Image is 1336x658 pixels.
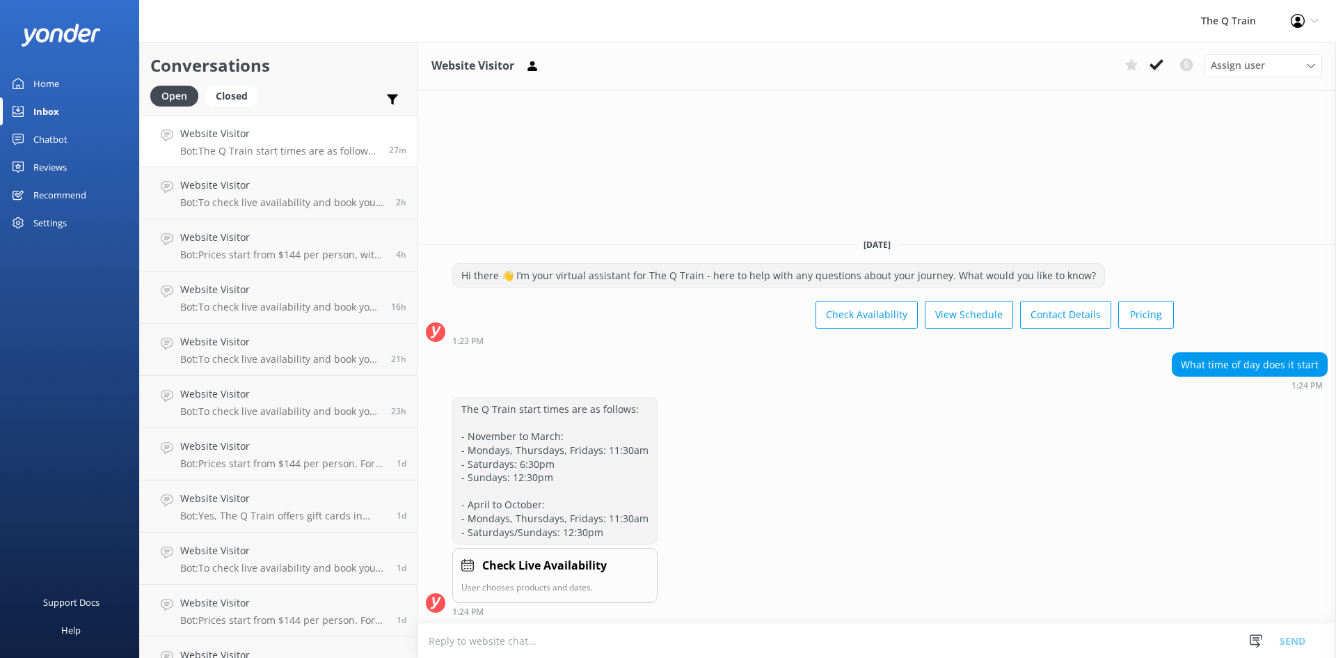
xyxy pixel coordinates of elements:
div: Support Docs [43,588,100,616]
img: yonder-white-logo.png [21,24,101,47]
h4: Website Visitor [180,334,381,350]
h4: Website Visitor [180,178,385,193]
span: Assign user [1211,58,1265,73]
a: Website VisitorBot:To check live availability and book your experience, please click [URL][DOMAIN... [140,533,417,585]
p: Bot: Prices start from $144 per person, with several dining options to choose from. To explore cu... [180,249,385,261]
p: Bot: Prices start from $144 per person. For more details on current pricing and inclusions, pleas... [180,614,386,627]
a: Website VisitorBot:Prices start from $144 per person, with several dining options to choose from.... [140,219,417,272]
span: Oct 06 2025 04:22pm (UTC +11:00) Australia/Sydney [391,353,406,365]
div: The Q Train start times are as follows: - November to March: - Mondays, Thursdays, Fridays: 11:30... [453,398,657,544]
h4: Website Visitor [180,230,385,245]
p: Bot: To check live availability and book your experience, please click [URL][DOMAIN_NAME]. [180,196,385,209]
div: Hi there 👋 I’m your virtual assistant for The Q Train - here to help with any questions about you... [453,264,1104,288]
a: Website VisitorBot:To check live availability and book your experience, please visit [URL][DOMAIN... [140,272,417,324]
span: Oct 06 2025 02:09pm (UTC +11:00) Australia/Sydney [391,405,406,417]
span: Oct 06 2025 10:27am (UTC +11:00) Australia/Sydney [397,562,406,574]
div: Assign User [1204,54,1322,77]
a: Open [150,88,205,103]
span: Oct 06 2025 09:41am (UTC +11:00) Australia/Sydney [397,614,406,626]
a: Website VisitorBot:To check live availability and book your experience, please click [URL][DOMAIN... [140,324,417,376]
button: View Schedule [925,301,1013,329]
a: Website VisitorBot:To check live availability and book your experience, please click [URL][DOMAIN... [140,167,417,219]
span: Oct 07 2025 11:11am (UTC +11:00) Australia/Sydney [396,196,406,208]
h2: Conversations [150,52,406,79]
h3: Website Visitor [431,57,514,75]
div: Oct 07 2025 01:24pm (UTC +11:00) Australia/Sydney [1172,380,1328,390]
div: Oct 07 2025 01:24pm (UTC +11:00) Australia/Sydney [452,606,658,616]
div: Closed [205,86,258,107]
div: Inbox [33,97,59,125]
h4: Check Live Availability [482,557,607,575]
h4: Website Visitor [180,282,381,297]
h4: Website Visitor [180,491,386,506]
h4: Website Visitor [180,439,386,454]
p: Bot: Yes, The Q Train offers gift cards in flexible dollar amounts. They can be purchased online ... [180,510,386,522]
strong: 1:23 PM [452,337,484,345]
h4: Website Visitor [180,543,386,558]
a: Website VisitorBot:The Q Train start times are as follows: - November to March: - Mondays, Thursd... [140,115,417,167]
a: Website VisitorBot:Yes, The Q Train offers gift cards in flexible dollar amounts. They can be pur... [140,480,417,533]
a: Website VisitorBot:To check live availability and book your experience, please click [URL][DOMAIN... [140,376,417,428]
p: Bot: To check live availability and book your experience, please click [URL][DOMAIN_NAME]. [180,562,386,574]
p: Bot: To check live availability and book your experience, please click [URL][DOMAIN_NAME]. [180,353,381,366]
span: Oct 06 2025 12:08pm (UTC +11:00) Australia/Sydney [397,510,406,522]
button: Check Availability [816,301,918,329]
span: Oct 06 2025 12:41pm (UTC +11:00) Australia/Sydney [397,457,406,469]
h4: Website Visitor [180,126,379,141]
strong: 1:24 PM [1291,382,1323,390]
button: Pricing [1118,301,1174,329]
strong: 1:24 PM [452,608,484,616]
div: Recommend [33,181,86,209]
div: What time of day does it start [1172,353,1327,377]
div: Oct 07 2025 01:23pm (UTC +11:00) Australia/Sydney [452,336,1174,345]
div: Reviews [33,153,67,181]
span: Oct 07 2025 09:47am (UTC +11:00) Australia/Sydney [396,249,406,260]
p: Bot: Prices start from $144 per person. For more details on current pricing and inclusions, pleas... [180,457,386,470]
button: Contact Details [1020,301,1111,329]
a: Closed [205,88,265,103]
div: Home [33,70,59,97]
p: User chooses products and dates. [461,581,649,594]
span: Oct 07 2025 01:24pm (UTC +11:00) Australia/Sydney [389,144,406,156]
p: Bot: The Q Train start times are as follows: - November to March: - Mondays, Thursdays, Fridays: ... [180,145,379,157]
div: Open [150,86,198,107]
div: Help [61,616,81,644]
p: Bot: To check live availability and book your experience, please visit [URL][DOMAIN_NAME]. [180,301,381,313]
a: Website VisitorBot:Prices start from $144 per person. For more details on current pricing and inc... [140,428,417,480]
div: Chatbot [33,125,67,153]
h4: Website Visitor [180,386,381,402]
div: Settings [33,209,67,237]
a: Website VisitorBot:Prices start from $144 per person. For more details on current pricing and inc... [140,585,417,637]
p: Bot: To check live availability and book your experience, please click [URL][DOMAIN_NAME]. [180,405,381,418]
span: [DATE] [855,239,899,251]
h4: Website Visitor [180,595,386,611]
span: Oct 06 2025 08:55pm (UTC +11:00) Australia/Sydney [391,301,406,313]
